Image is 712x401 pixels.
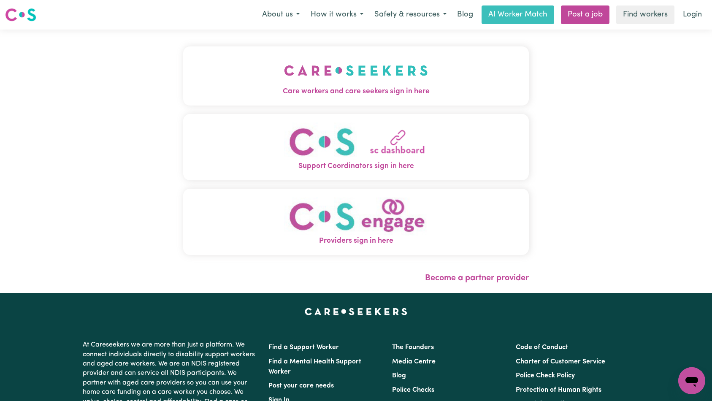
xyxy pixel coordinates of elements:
[268,382,334,389] a: Post your care needs
[268,358,361,375] a: Find a Mental Health Support Worker
[392,372,406,379] a: Blog
[257,6,305,24] button: About us
[678,5,707,24] a: Login
[616,5,674,24] a: Find workers
[183,236,529,247] span: Providers sign in here
[516,344,568,351] a: Code of Conduct
[183,189,529,255] button: Providers sign in here
[5,7,36,22] img: Careseekers logo
[561,5,609,24] a: Post a job
[305,6,369,24] button: How it works
[425,274,529,282] a: Become a partner provider
[392,387,434,393] a: Police Checks
[516,387,601,393] a: Protection of Human Rights
[305,308,407,315] a: Careseekers home page
[183,86,529,97] span: Care workers and care seekers sign in here
[183,114,529,180] button: Support Coordinators sign in here
[516,372,575,379] a: Police Check Policy
[482,5,554,24] a: AI Worker Match
[183,46,529,106] button: Care workers and care seekers sign in here
[678,367,705,394] iframe: Button to launch messaging window
[369,6,452,24] button: Safety & resources
[516,358,605,365] a: Charter of Customer Service
[268,344,339,351] a: Find a Support Worker
[392,358,436,365] a: Media Centre
[392,344,434,351] a: The Founders
[183,161,529,172] span: Support Coordinators sign in here
[5,5,36,24] a: Careseekers logo
[452,5,478,24] a: Blog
